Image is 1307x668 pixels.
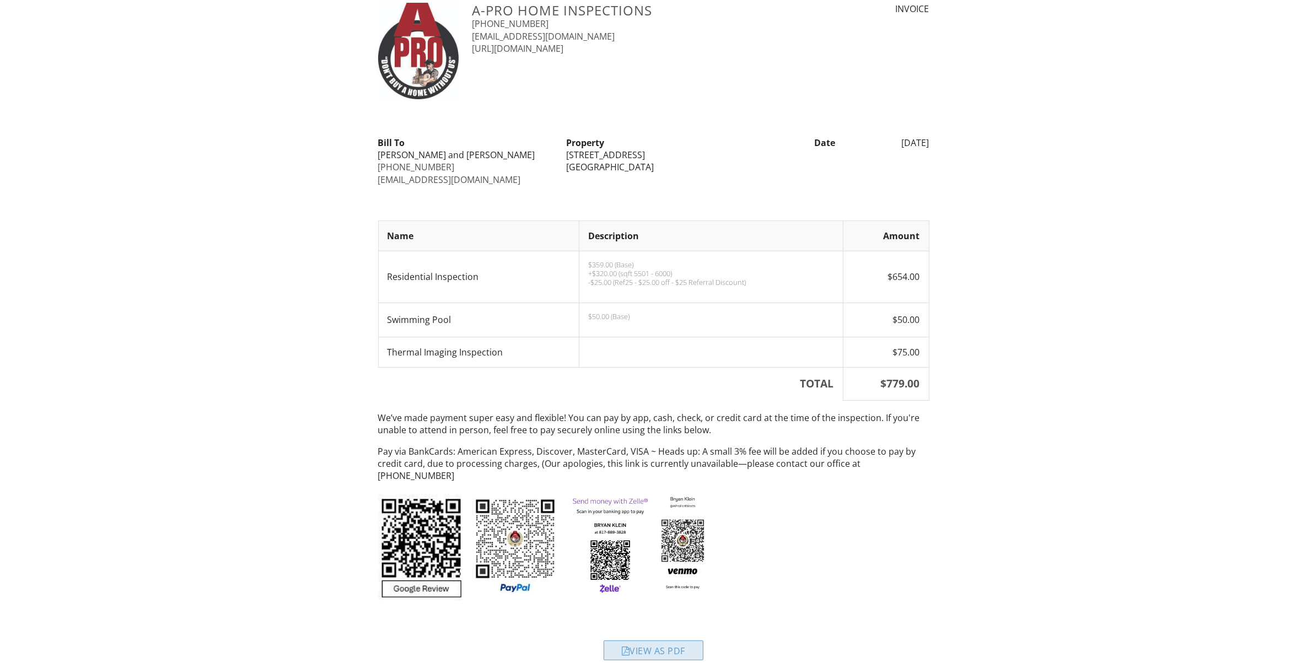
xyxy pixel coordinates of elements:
td: $50.00 [843,303,929,337]
th: $779.00 [843,367,929,400]
div: [STREET_ADDRESS] [566,149,741,161]
th: TOTAL [378,367,843,400]
img: Google_Review.JPG [378,494,466,602]
td: $75.00 [843,337,929,367]
span: Swimming Pool [388,314,451,326]
p: Pay via BankCards: American Express, Discover, MasterCard, VISA ~ Heads up: A small 3% fee will b... [378,445,929,482]
div: [DATE] [842,137,936,149]
span: Residential Inspection [388,271,479,283]
p: We’ve made payment super easy and flexible! You can pay by app, cash, check, or credit card at th... [378,412,929,437]
img: Paypal_QR_Code.JPG [469,494,566,596]
p: $50.00 (Base) [588,312,834,321]
div: [GEOGRAPHIC_DATA] [566,161,741,173]
a: [PHONE_NUMBER] [472,18,548,30]
p: $359.00 (Base) +$320.00 (sqft 5501 - 6000) -$25.00 (Ref25 - $25.00 off - $25 Referral Discount) [588,260,834,287]
img: Zelle_QR_Code.JPG [569,494,650,596]
h3: A-Pro Home Inspections [472,3,788,18]
th: Description [579,220,843,251]
img: Venmo_QR_Code.JPG [653,494,712,592]
div: INVOICE [801,3,929,15]
a: [PHONE_NUMBER] [378,161,455,173]
a: [URL][DOMAIN_NAME] [472,42,563,55]
a: [EMAIL_ADDRESS][DOMAIN_NAME] [472,30,615,42]
td: $654.00 [843,251,929,303]
img: A-Pro_Logo.jpg [378,3,459,99]
th: Amount [843,220,929,251]
a: [EMAIL_ADDRESS][DOMAIN_NAME] [378,174,521,186]
a: View as PDF [604,648,703,660]
strong: Bill To [378,137,405,149]
span: Thermal Imaging Inspection [388,346,503,358]
div: View as PDF [604,640,703,660]
div: Date [747,137,842,149]
div: [PERSON_NAME] and [PERSON_NAME] [378,149,553,161]
strong: Property [566,137,604,149]
th: Name [378,220,579,251]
